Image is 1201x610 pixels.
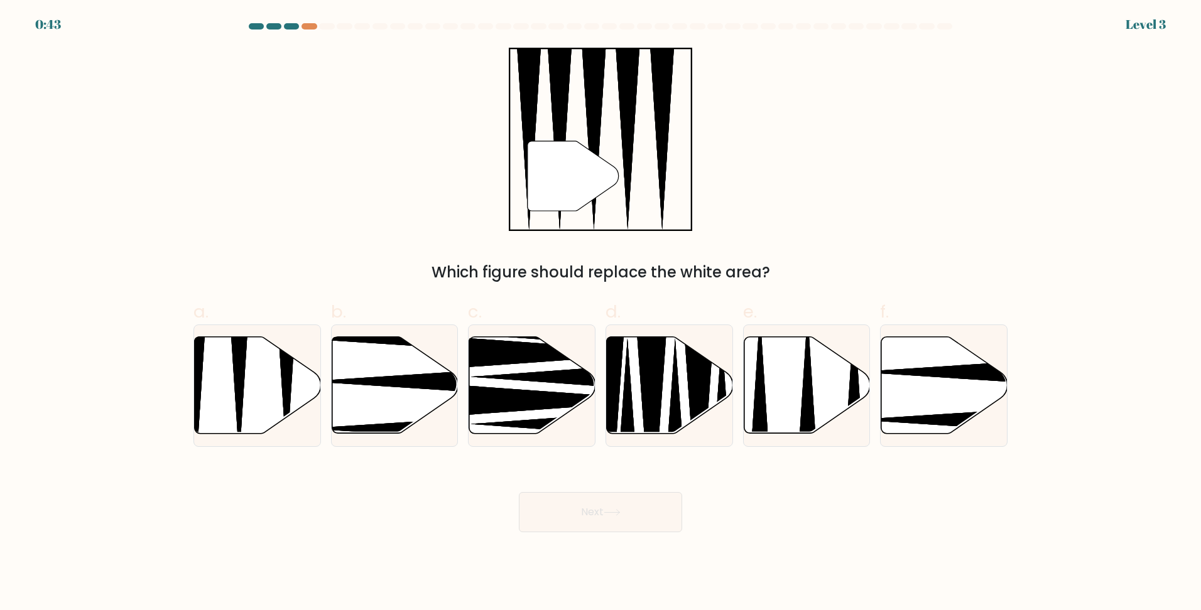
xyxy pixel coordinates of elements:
[528,141,619,211] g: "
[1126,15,1166,34] div: Level 3
[35,15,61,34] div: 0:43
[468,299,482,324] span: c.
[880,299,889,324] span: f.
[193,299,209,324] span: a.
[606,299,621,324] span: d.
[743,299,757,324] span: e.
[201,261,1000,284] div: Which figure should replace the white area?
[331,299,346,324] span: b.
[519,492,682,532] button: Next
